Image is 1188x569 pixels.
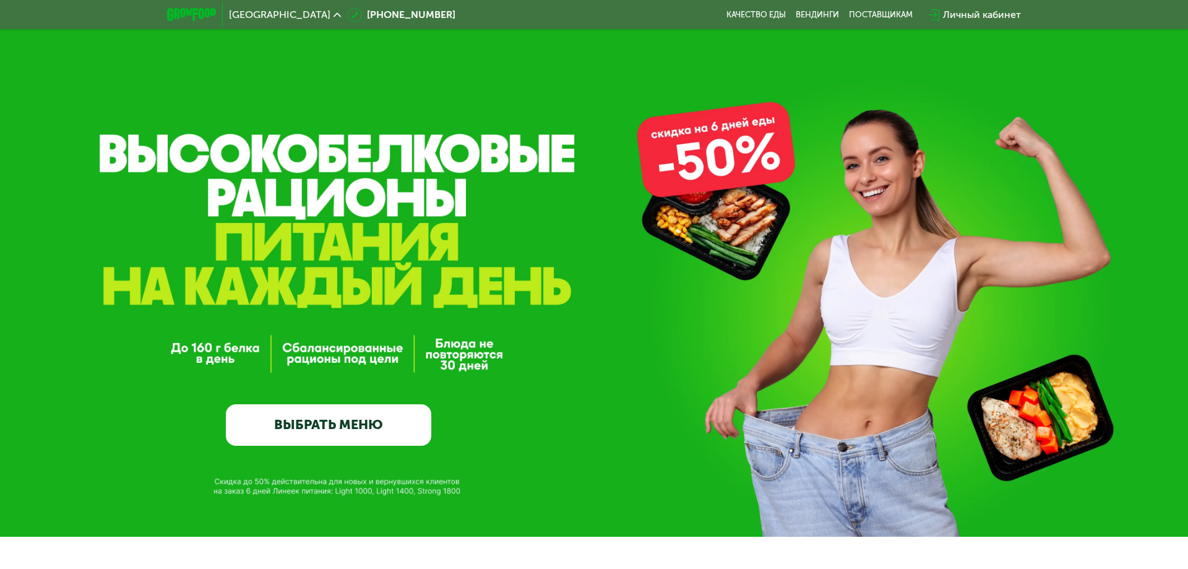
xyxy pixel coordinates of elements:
[226,404,431,446] a: ВЫБРАТЬ МЕНЮ
[726,10,786,20] a: Качество еды
[849,10,913,20] div: поставщикам
[943,7,1021,22] div: Личный кабинет
[347,7,455,22] a: [PHONE_NUMBER]
[229,10,330,20] span: [GEOGRAPHIC_DATA]
[796,10,839,20] a: Вендинги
